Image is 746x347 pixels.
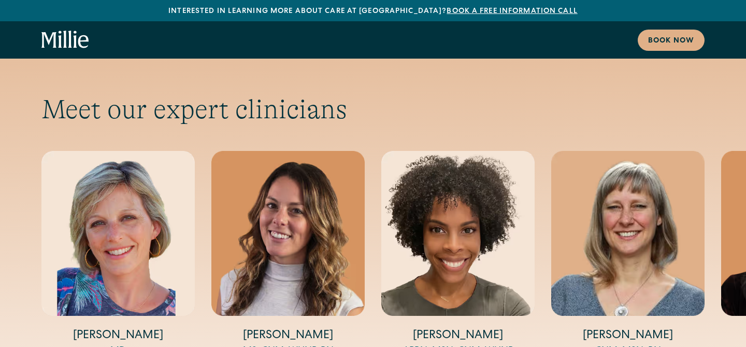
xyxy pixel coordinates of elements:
[211,328,365,344] h4: [PERSON_NAME]
[41,328,195,344] h4: [PERSON_NAME]
[638,30,705,51] a: Book now
[41,31,89,49] a: home
[551,328,705,344] h4: [PERSON_NAME]
[41,93,705,126] h2: Meet our expert clinicians
[648,36,694,47] div: Book now
[447,8,577,15] a: Book a free information call
[381,328,535,344] h4: [PERSON_NAME]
